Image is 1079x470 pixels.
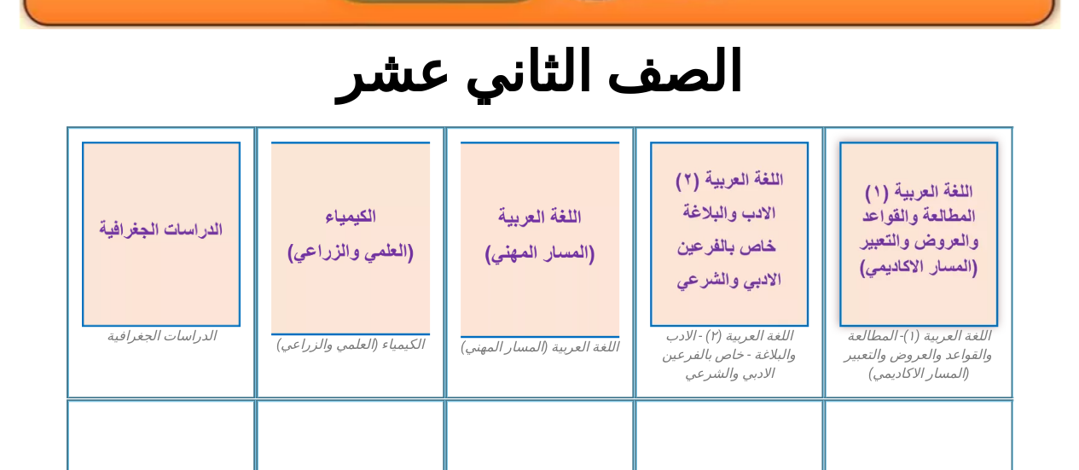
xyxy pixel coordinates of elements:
figcaption: اللغة العربية (المسار المهني) [461,338,619,357]
img: Arabic12(Vocational_Track)-cover [461,142,619,338]
figcaption: اللغة العربية (٢) - الادب والبلاغة - خاص بالفرعين الادبي والشرعي [650,327,809,384]
figcaption: الكيمياء (العلمي والزراعي) [271,335,430,354]
img: Chemistry12-cover [271,142,430,335]
figcaption: الدراسات الجغرافية [82,327,241,345]
h2: الصف الثاني عشر [258,39,821,106]
figcaption: اللغة العربية (١)- المطالعة والقواعد والعروض والتعبير (المسار الاكاديمي) [839,327,998,384]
